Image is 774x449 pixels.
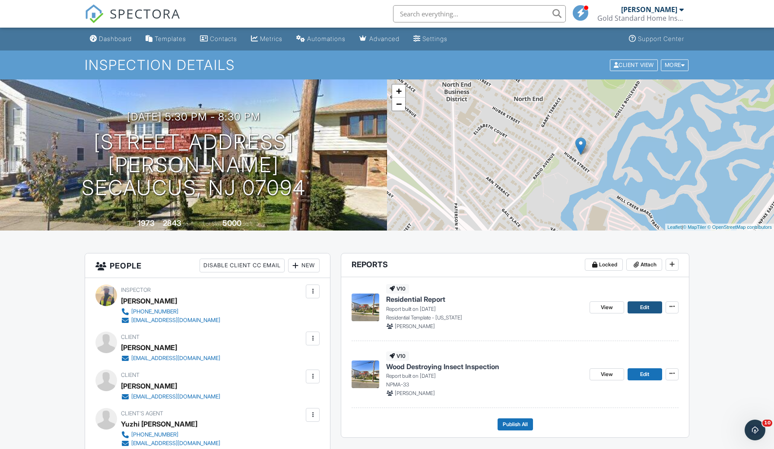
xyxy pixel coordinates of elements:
[110,4,181,22] span: SPECTORA
[138,218,155,228] div: 1973
[665,224,774,231] div: |
[85,253,330,278] h3: People
[638,35,684,42] div: Support Center
[410,31,451,47] a: Settings
[422,35,447,42] div: Settings
[393,5,566,22] input: Search everything...
[369,35,400,42] div: Advanced
[260,35,282,42] div: Metrics
[85,57,689,73] h1: Inspection Details
[131,440,220,447] div: [EMAIL_ADDRESS][DOMAIN_NAME]
[14,131,373,199] h1: [STREET_ADDRESS][PERSON_NAME] Secaucus, NJ 07094
[625,31,688,47] a: Support Center
[609,61,660,68] a: Client View
[85,12,181,30] a: SPECTORA
[85,4,104,23] img: The Best Home Inspection Software - Spectora
[121,439,220,448] a: [EMAIL_ADDRESS][DOMAIN_NAME]
[197,31,241,47] a: Contacts
[707,224,772,230] a: © OpenStreetMap contributors
[131,431,178,438] div: [PHONE_NUMBER]
[121,334,140,340] span: Client
[121,372,140,378] span: Client
[127,221,136,227] span: Built
[121,287,151,293] span: Inspector
[762,420,772,427] span: 10
[392,98,405,111] a: Zoom out
[131,317,220,324] div: [EMAIL_ADDRESS][DOMAIN_NAME]
[610,59,658,71] div: Client View
[121,379,177,392] div: [PERSON_NAME]
[131,355,220,362] div: [EMAIL_ADDRESS][DOMAIN_NAME]
[247,31,286,47] a: Metrics
[121,430,220,439] a: [PHONE_NUMBER]
[121,354,220,363] a: [EMAIL_ADDRESS][DOMAIN_NAME]
[121,392,220,401] a: [EMAIL_ADDRESS][DOMAIN_NAME]
[222,218,241,228] div: 5000
[621,5,677,14] div: [PERSON_NAME]
[745,420,765,440] iframe: Intercom live chat
[131,393,220,400] div: [EMAIL_ADDRESS][DOMAIN_NAME]
[183,221,195,227] span: sq. ft.
[155,35,186,42] div: Templates
[307,35,346,42] div: Automations
[200,259,285,272] div: Disable Client CC Email
[667,224,682,230] a: Leaflet
[203,221,221,227] span: Lot Size
[163,218,181,228] div: 2843
[293,31,349,47] a: Automations (Basic)
[121,417,197,430] a: Yuzhi [PERSON_NAME]
[127,111,260,123] h3: [DATE] 5:30 pm - 8:30 pm
[597,14,684,22] div: Gold Standard Home Inspection
[356,31,403,47] a: Advanced
[661,59,689,71] div: More
[392,85,405,98] a: Zoom in
[142,31,190,47] a: Templates
[121,341,177,354] div: [PERSON_NAME]
[683,224,706,230] a: © MapTiler
[243,221,254,227] span: sq.ft.
[121,307,220,316] a: [PHONE_NUMBER]
[288,259,320,272] div: New
[121,316,220,325] a: [EMAIL_ADDRESS][DOMAIN_NAME]
[99,35,132,42] div: Dashboard
[86,31,135,47] a: Dashboard
[131,308,178,315] div: [PHONE_NUMBER]
[210,35,237,42] div: Contacts
[121,294,177,307] div: [PERSON_NAME]
[121,410,163,417] span: Client's Agent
